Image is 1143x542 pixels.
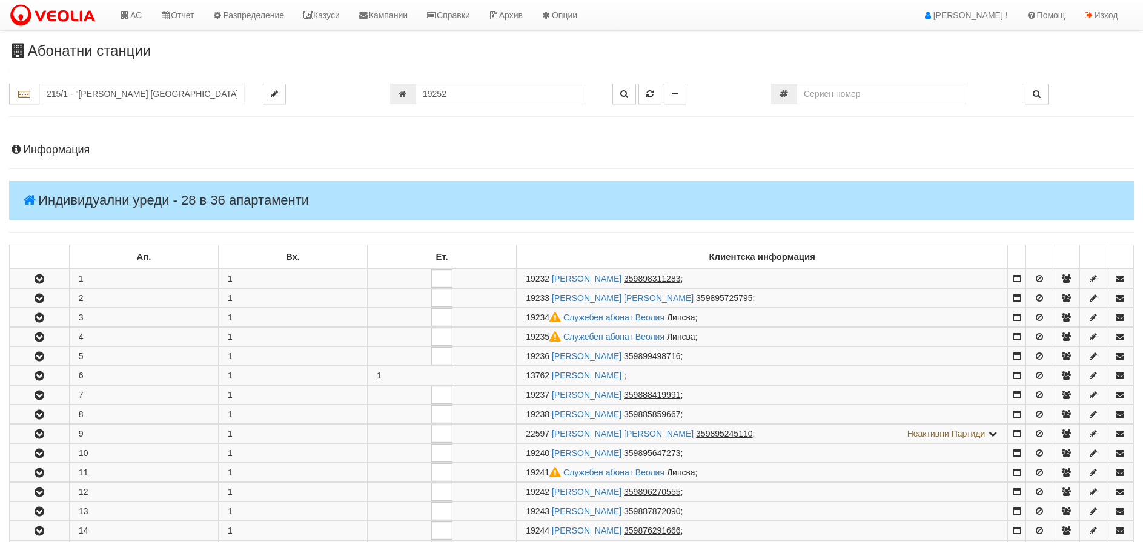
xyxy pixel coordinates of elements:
[624,448,680,458] tcxspan: Call 359895647273 via 3CX
[526,274,549,283] span: Партида №
[69,386,218,405] td: 7
[696,293,752,303] tcxspan: Call 359895725795 via 3CX
[9,181,1134,220] h4: Индивидуални уреди - 28 в 36 апартаменти
[69,483,218,501] td: 12
[69,347,218,366] td: 5
[526,468,563,477] span: Партида №
[526,429,549,438] span: Партида №
[517,328,1008,346] td: ;
[709,252,815,262] b: Клиентска информация
[1026,245,1053,269] td: : No sort applied, sorting is disabled
[69,308,218,327] td: 3
[517,521,1008,540] td: ;
[624,274,680,283] tcxspan: Call 359898311283 via 3CX
[552,429,694,438] a: [PERSON_NAME] [PERSON_NAME]
[218,366,367,385] td: 1
[218,308,367,327] td: 1
[69,425,218,443] td: 9
[552,487,621,497] a: [PERSON_NAME]
[10,245,70,269] td: : No sort applied, sorting is disabled
[526,409,549,419] span: Партида №
[552,371,621,380] a: [PERSON_NAME]
[69,366,218,385] td: 6
[526,506,549,516] span: Партида №
[39,84,245,104] input: Абонатна станция
[377,371,382,380] span: 1
[517,366,1008,385] td: ;
[218,289,367,308] td: 1
[563,312,664,322] a: Служебен абонат Веолия
[69,521,218,540] td: 14
[552,409,621,419] a: [PERSON_NAME]
[526,351,549,361] span: Партида №
[517,463,1008,482] td: ;
[218,502,367,521] td: 1
[517,289,1008,308] td: ;
[552,506,621,516] a: [PERSON_NAME]
[563,468,664,477] a: Служебен абонат Веолия
[517,347,1008,366] td: ;
[667,312,695,322] span: Липсва
[1008,245,1026,269] td: : No sort applied, sorting is disabled
[552,448,621,458] a: [PERSON_NAME]
[526,312,563,322] span: Партида №
[517,386,1008,405] td: ;
[624,506,680,516] tcxspan: Call 359887872090 via 3CX
[9,3,101,28] img: VeoliaLogo.png
[526,332,563,342] span: Партида №
[286,252,300,262] b: Вх.
[9,43,1134,59] h3: Абонатни станции
[436,252,448,262] b: Ет.
[517,502,1008,521] td: ;
[526,448,549,458] span: Партида №
[624,487,680,497] tcxspan: Call 359896270555 via 3CX
[667,468,695,477] span: Липсва
[907,429,986,438] span: Неактивни Партиди
[517,425,1008,443] td: ;
[517,444,1008,463] td: ;
[218,347,367,366] td: 1
[218,245,367,269] td: Вх.: No sort applied, sorting is disabled
[552,274,621,283] a: [PERSON_NAME]
[69,405,218,424] td: 8
[69,444,218,463] td: 10
[136,252,151,262] b: Ап.
[69,269,218,288] td: 1
[563,332,664,342] a: Служебен абонат Веолия
[218,269,367,288] td: 1
[218,483,367,501] td: 1
[517,245,1008,269] td: Клиентска информация: No sort applied, sorting is disabled
[1107,245,1133,269] td: : No sort applied, sorting is disabled
[218,463,367,482] td: 1
[624,526,680,535] tcxspan: Call 359876291666 via 3CX
[526,390,549,400] span: Партида №
[526,487,549,497] span: Партида №
[69,328,218,346] td: 4
[552,293,694,303] a: [PERSON_NAME] [PERSON_NAME]
[552,390,621,400] a: [PERSON_NAME]
[218,386,367,405] td: 1
[218,425,367,443] td: 1
[667,332,695,342] span: Липсва
[517,269,1008,288] td: ;
[1080,245,1107,269] td: : No sort applied, sorting is disabled
[696,429,752,438] tcxspan: Call 359895245110 via 3CX
[69,289,218,308] td: 2
[69,463,218,482] td: 11
[526,371,549,380] span: Партида №
[517,308,1008,327] td: ;
[624,390,680,400] tcxspan: Call 359888419991 via 3CX
[517,405,1008,424] td: ;
[9,144,1134,156] h4: Информация
[517,483,1008,501] td: ;
[218,444,367,463] td: 1
[218,405,367,424] td: 1
[368,245,517,269] td: Ет.: No sort applied, sorting is disabled
[797,84,966,104] input: Сериен номер
[218,521,367,540] td: 1
[552,351,621,361] a: [PERSON_NAME]
[416,84,585,104] input: Партида №
[552,526,621,535] a: [PERSON_NAME]
[526,293,549,303] span: Партида №
[624,351,680,361] tcxspan: Call 359899498716 via 3CX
